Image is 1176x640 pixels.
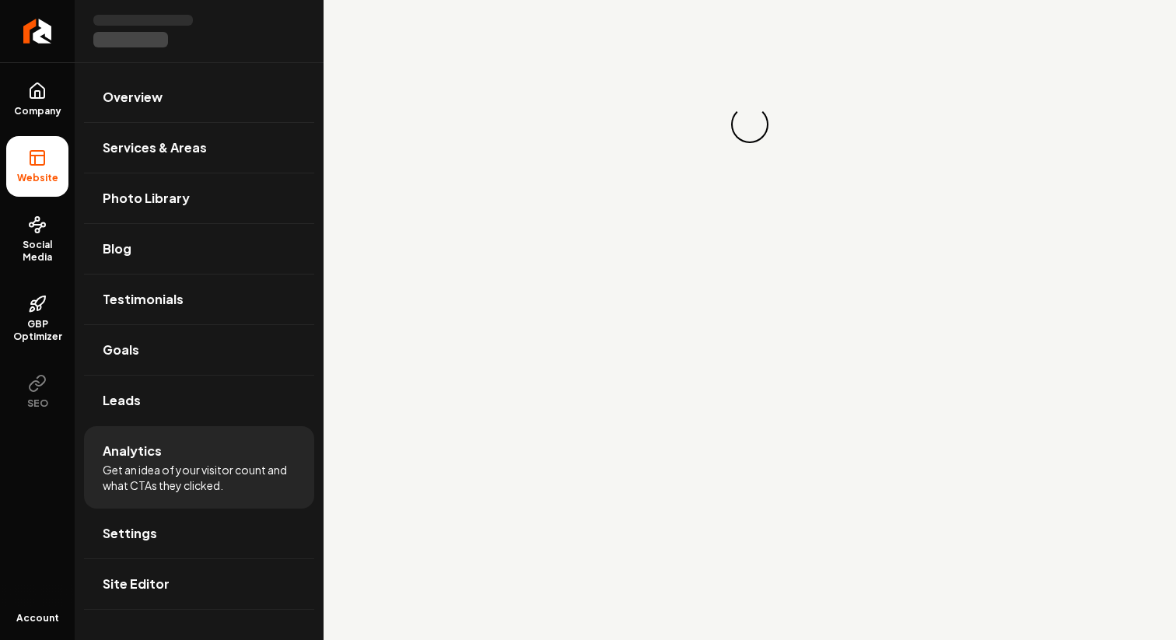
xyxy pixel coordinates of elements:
[6,69,68,130] a: Company
[84,72,314,122] a: Overview
[103,341,139,359] span: Goals
[103,189,190,208] span: Photo Library
[16,612,59,624] span: Account
[84,325,314,375] a: Goals
[84,173,314,223] a: Photo Library
[103,240,131,258] span: Blog
[6,239,68,264] span: Social Media
[84,376,314,425] a: Leads
[103,524,157,543] span: Settings
[84,224,314,274] a: Blog
[8,105,68,117] span: Company
[84,123,314,173] a: Services & Areas
[23,19,52,44] img: Rebolt Logo
[6,203,68,276] a: Social Media
[726,101,773,148] div: Loading
[6,362,68,422] button: SEO
[84,275,314,324] a: Testimonials
[11,172,65,184] span: Website
[103,88,163,107] span: Overview
[103,442,162,460] span: Analytics
[84,559,314,609] a: Site Editor
[6,282,68,355] a: GBP Optimizer
[103,462,296,493] span: Get an idea of your visitor count and what CTAs they clicked.
[103,391,141,410] span: Leads
[103,290,184,309] span: Testimonials
[84,509,314,558] a: Settings
[21,397,54,410] span: SEO
[103,138,207,157] span: Services & Areas
[103,575,170,593] span: Site Editor
[6,318,68,343] span: GBP Optimizer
